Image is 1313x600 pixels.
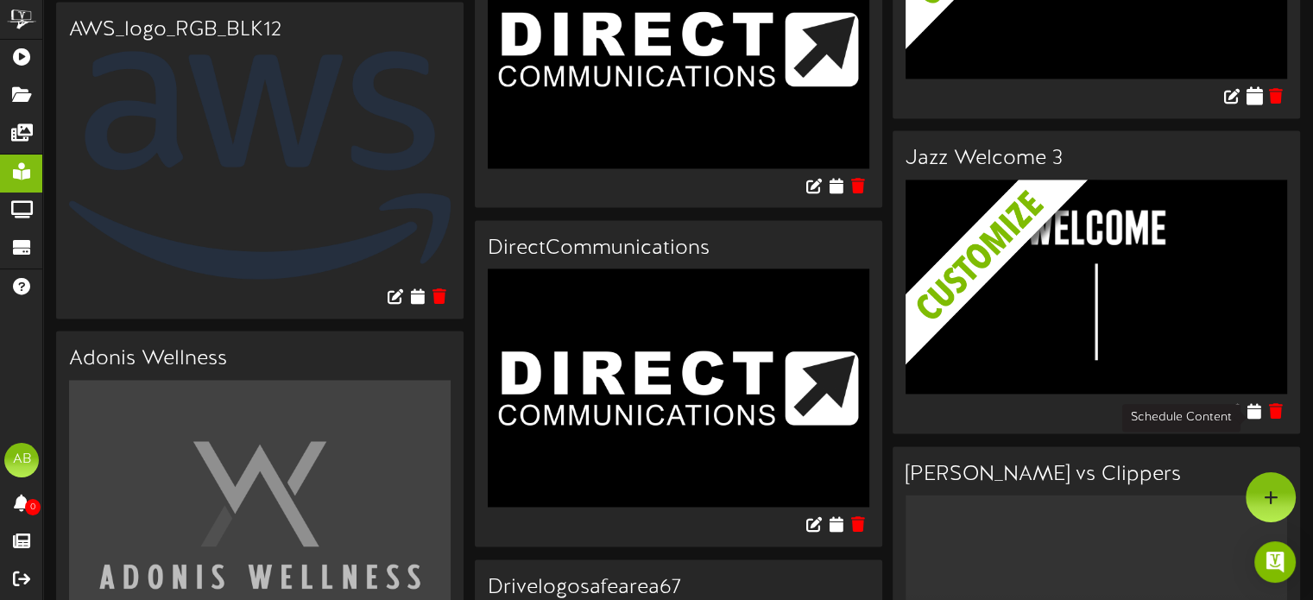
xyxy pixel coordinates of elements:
img: 961b09bb-fb2b-4577-99e5-a5c43ed64f21.png [69,51,451,279]
h3: Jazz Welcome 3 [906,148,1287,170]
h3: Adonis Wellness [69,348,451,370]
h3: AWS_logo_RGB_BLK12 [69,19,451,41]
h3: Drivelogosafearea67 [488,577,869,599]
div: Open Intercom Messenger [1254,541,1296,583]
img: 8da892f7-5f6f-4f54-a088-2204a3d451fc.png [488,268,869,507]
h3: DirectCommunications [488,237,869,260]
img: customize_overlay-33eb2c126fd3cb1579feece5bc878b72.png [906,180,1313,450]
div: AB [4,443,39,477]
h3: [PERSON_NAME] vs Clippers [906,464,1287,486]
span: 0 [25,499,41,515]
